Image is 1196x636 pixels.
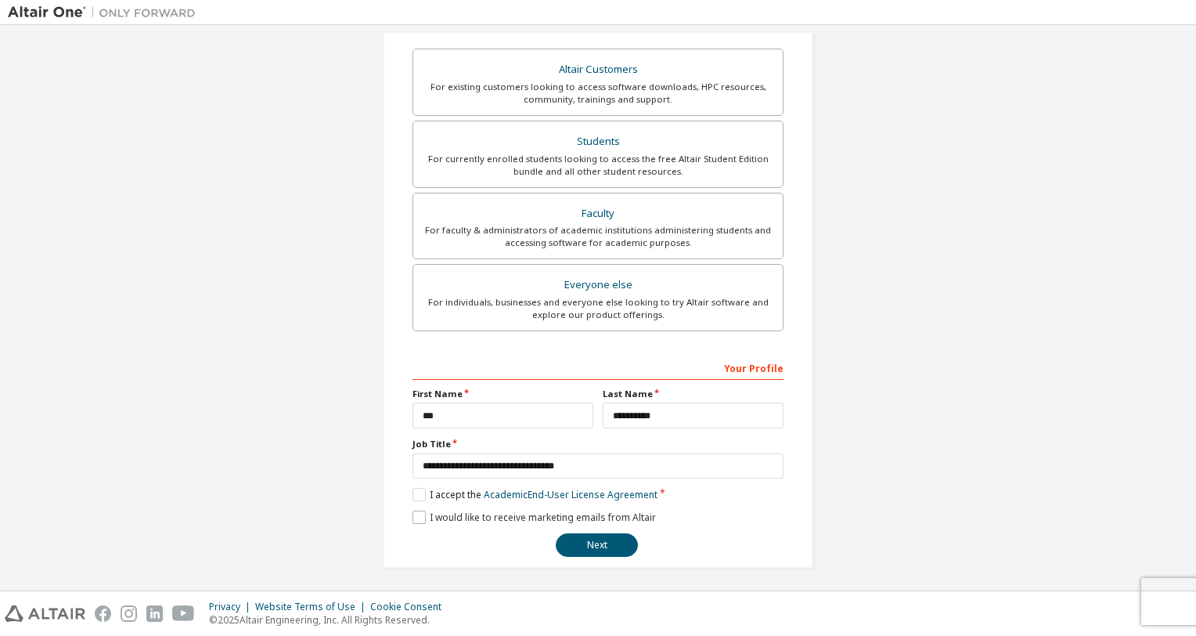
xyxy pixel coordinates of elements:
div: Website Terms of Use [255,601,370,613]
div: For existing customers looking to access software downloads, HPC resources, community, trainings ... [423,81,773,106]
div: Faculty [423,203,773,225]
button: Next [556,533,638,557]
label: First Name [412,388,593,400]
a: Academic End-User License Agreement [484,488,657,501]
p: © 2025 Altair Engineering, Inc. All Rights Reserved. [209,613,451,627]
div: For faculty & administrators of academic institutions administering students and accessing softwa... [423,224,773,249]
div: For currently enrolled students looking to access the free Altair Student Edition bundle and all ... [423,153,773,178]
div: Altair Customers [423,59,773,81]
img: altair_logo.svg [5,605,85,622]
label: I would like to receive marketing emails from Altair [412,511,656,524]
div: Your Profile [412,355,784,380]
img: Altair One [8,5,204,20]
label: Job Title [412,438,784,450]
div: Privacy [209,601,255,613]
label: Last Name [603,388,784,400]
div: For individuals, businesses and everyone else looking to try Altair software and explore our prod... [423,296,773,321]
div: Students [423,131,773,153]
div: Everyone else [423,274,773,296]
img: instagram.svg [121,605,137,622]
img: facebook.svg [95,605,111,622]
img: youtube.svg [172,605,195,622]
label: I accept the [412,488,657,501]
img: linkedin.svg [146,605,163,622]
div: Cookie Consent [370,601,451,613]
